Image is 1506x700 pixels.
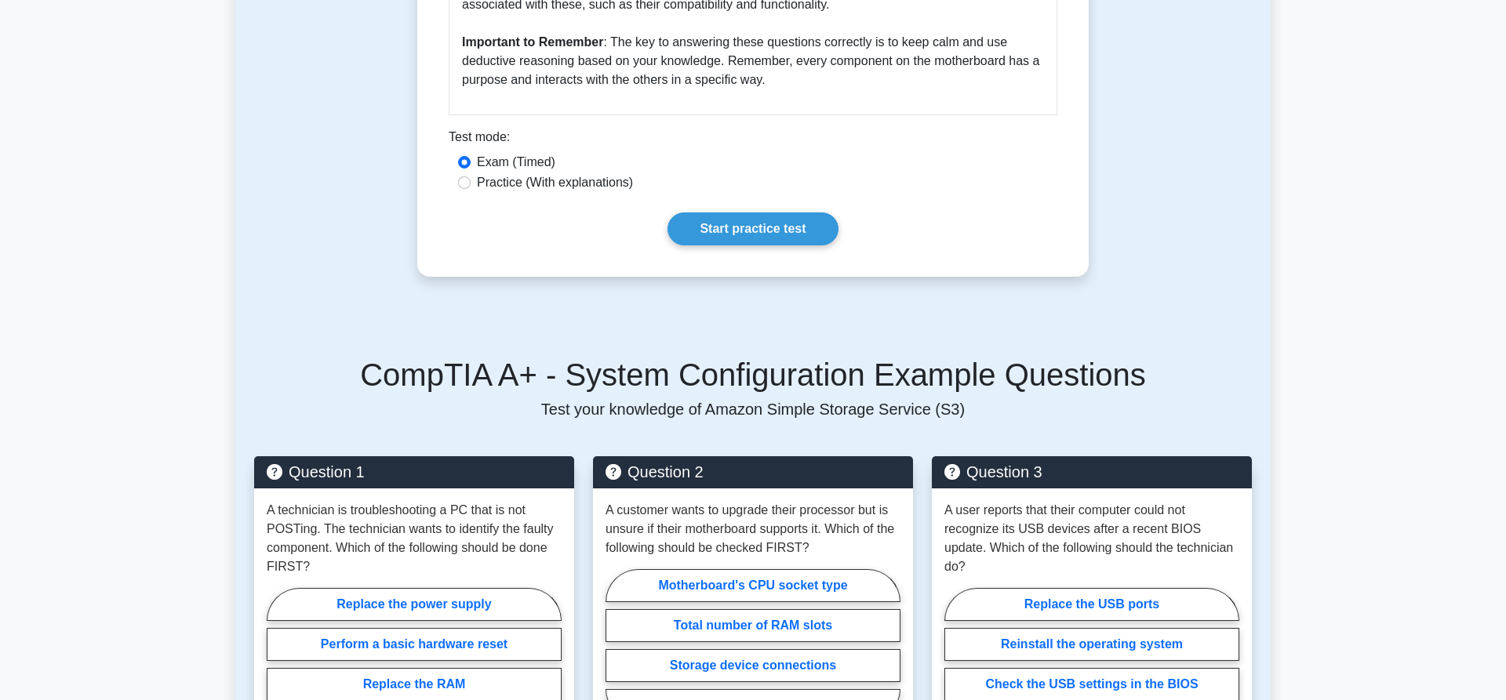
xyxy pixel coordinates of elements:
[267,462,562,481] h5: Question 1
[944,588,1239,621] label: Replace the USB ports
[267,628,562,661] label: Perform a basic hardware reset
[477,153,555,172] label: Exam (Timed)
[606,569,900,602] label: Motherboard's CPU socket type
[668,212,838,245] a: Start practice test
[462,35,603,49] b: Important to Remember
[267,501,562,576] p: A technician is troubleshooting a PC that is not POSTing. The technician wants to identify the fa...
[477,173,633,192] label: Practice (With explanations)
[606,649,900,682] label: Storage device connections
[944,462,1239,481] h5: Question 3
[606,501,900,557] p: A customer wants to upgrade their processor but is unsure if their motherboard supports it. Which...
[254,356,1252,394] h5: CompTIA A+ - System Configuration Example Questions
[449,128,1057,153] div: Test mode:
[606,462,900,481] h5: Question 2
[267,588,562,621] label: Replace the power supply
[944,628,1239,661] label: Reinstall the operating system
[254,400,1252,419] p: Test your knowledge of Amazon Simple Storage Service (S3)
[944,501,1239,576] p: A user reports that their computer could not recognize its USB devices after a recent BIOS update...
[606,609,900,642] label: Total number of RAM slots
